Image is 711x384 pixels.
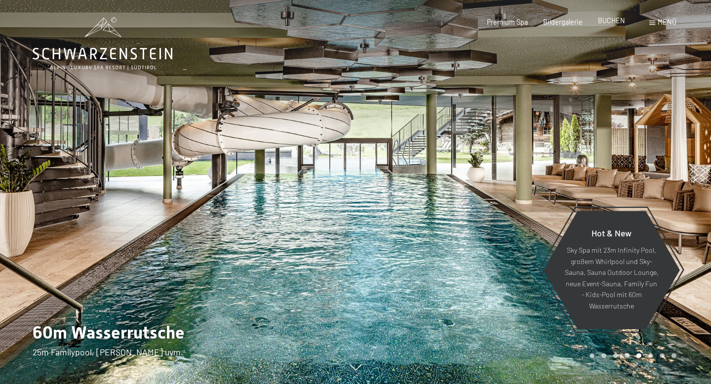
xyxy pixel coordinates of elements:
div: Carousel Page 2 [601,353,606,358]
a: Bildergalerie [543,18,583,26]
div: Carousel Page 6 [648,353,653,358]
span: Hot & New [592,228,632,238]
div: Carousel Page 3 [613,353,618,358]
span: Menü [658,18,676,26]
div: Carousel Page 5 (Current Slide) [636,353,641,358]
a: Premium Spa [487,18,528,26]
div: Carousel Page 4 [625,353,630,358]
div: Carousel Page 7 [660,353,665,358]
p: Sky Spa mit 23m Infinity Pool, großem Whirlpool und Sky-Sauna, Sauna Outdoor Lounge, neue Event-S... [564,245,659,312]
div: Carousel Pagination [586,353,676,358]
div: Carousel Page 8 [671,353,676,358]
div: Carousel Page 1 [590,353,594,358]
a: BUCHEN [598,16,625,25]
a: Hot & New Sky Spa mit 23m Infinity Pool, großem Whirlpool und Sky-Sauna, Sauna Outdoor Lounge, ne... [543,210,680,330]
